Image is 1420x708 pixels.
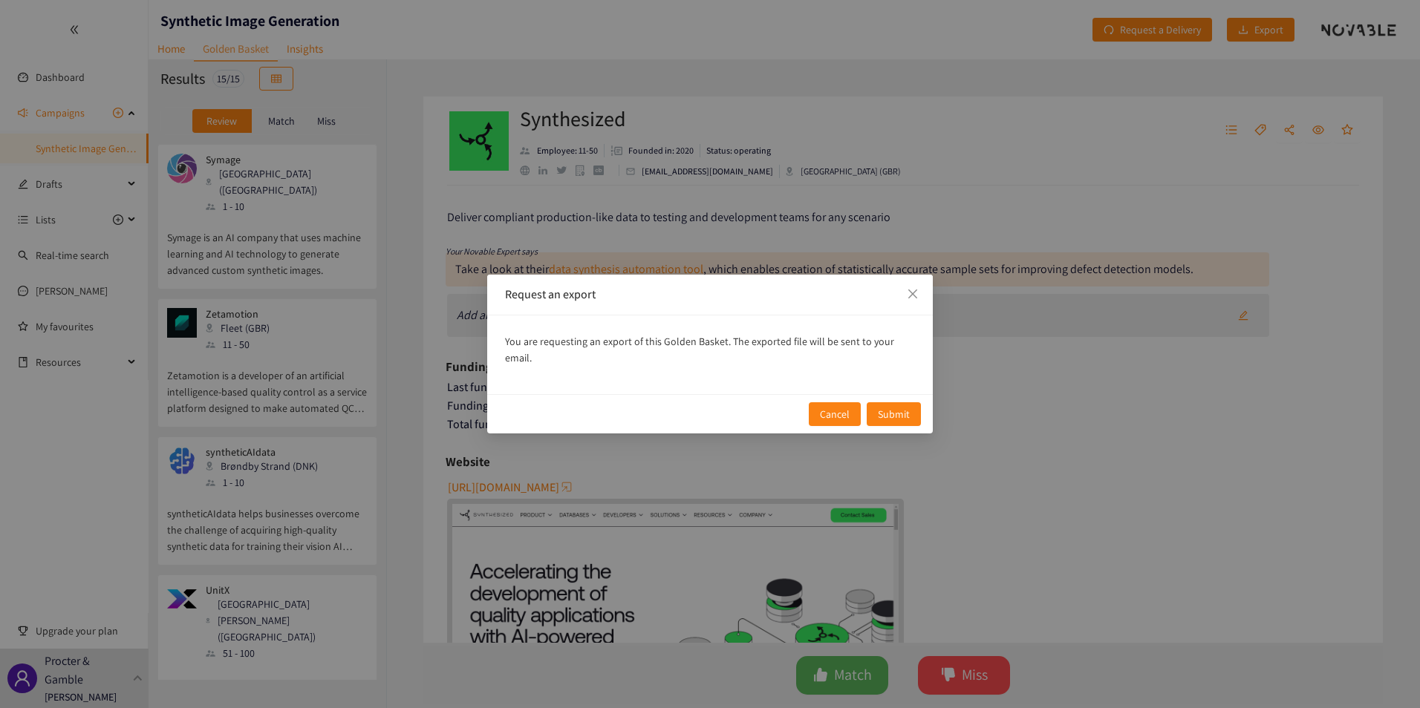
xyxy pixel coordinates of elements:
[878,406,910,422] span: Submit
[820,406,850,422] span: Cancel
[893,275,933,315] button: Close
[505,286,915,303] div: Request an export
[809,402,861,426] button: Cancel
[1346,637,1420,708] iframe: Chat Widget
[907,288,919,300] span: close
[505,333,915,366] p: You are requesting an export of this Golden Basket. The exported file will be sent to your email.
[867,402,921,426] button: Submit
